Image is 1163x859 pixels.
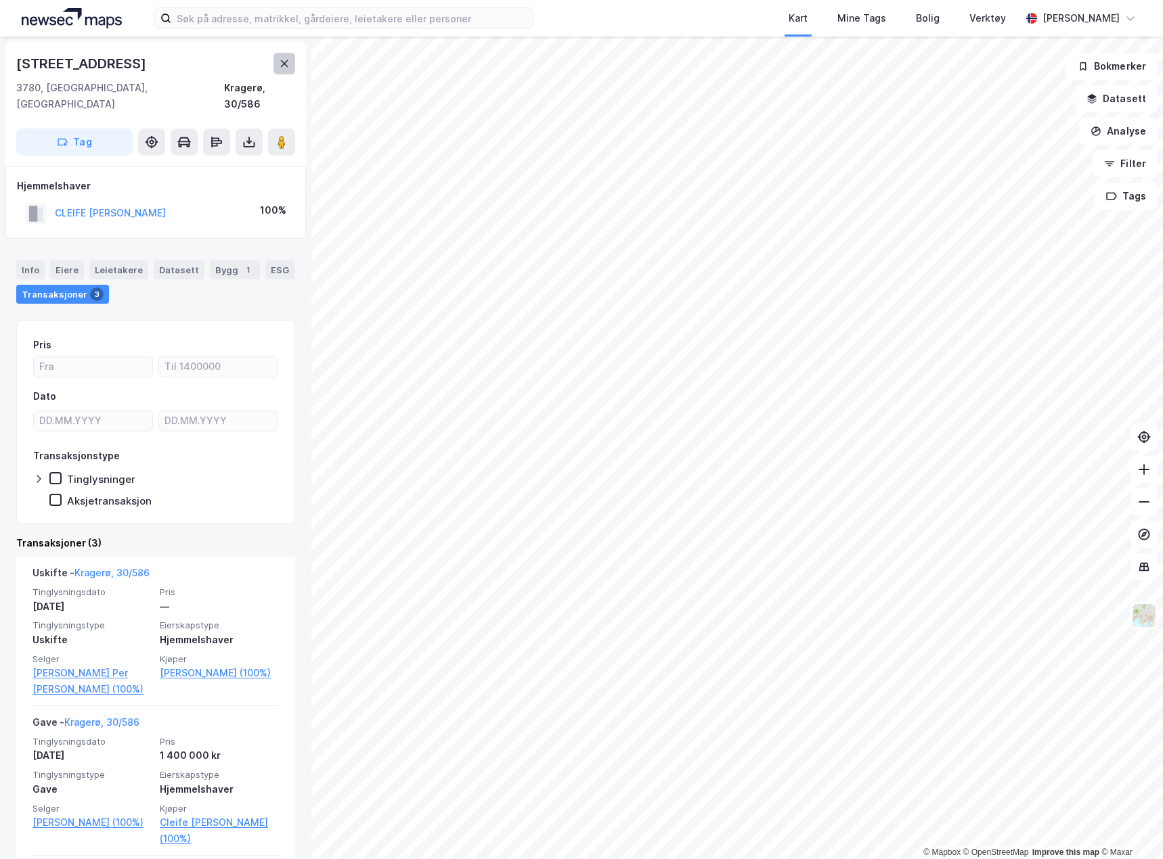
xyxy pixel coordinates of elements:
[33,337,51,353] div: Pris
[32,599,152,615] div: [DATE]
[1075,85,1158,112] button: Datasett
[265,260,294,279] div: ESG
[90,287,104,301] div: 3
[32,665,152,697] a: [PERSON_NAME] Per [PERSON_NAME] (100%)
[160,803,279,814] span: Kjøper
[1095,794,1163,859] iframe: Chat Widget
[210,260,260,279] div: Bygg
[32,769,152,781] span: Tinglysningstype
[32,747,152,764] div: [DATE]
[32,632,152,648] div: Uskifte
[160,769,279,781] span: Eierskapstype
[160,586,279,598] span: Pris
[154,260,204,279] div: Datasett
[67,473,135,486] div: Tinglysninger
[160,665,279,681] a: [PERSON_NAME] (100%)
[159,356,278,377] input: Til 1400000
[32,620,152,631] span: Tinglysningstype
[34,356,152,377] input: Fra
[16,129,133,156] button: Tag
[16,53,149,74] div: [STREET_ADDRESS]
[260,202,286,218] div: 100%
[32,565,150,586] div: Uskifte -
[22,8,122,28] img: logo.a4113a55bc3d86da70a041830d287a7e.svg
[32,814,152,831] a: [PERSON_NAME] (100%)
[159,411,278,431] input: DD.MM.YYYY
[34,411,152,431] input: DD.MM.YYYY
[171,8,533,28] input: Søk på adresse, matrikkel, gårdeiere, leietakere eller personer
[64,716,139,728] a: Kragerø, 30/586
[74,567,150,578] a: Kragerø, 30/586
[32,781,152,797] div: Gave
[33,388,56,404] div: Dato
[32,803,152,814] span: Selger
[1032,848,1099,857] a: Improve this map
[67,494,152,507] div: Aksjetransaksjon
[32,586,152,598] span: Tinglysningsdato
[789,10,808,26] div: Kart
[16,80,224,112] div: 3780, [GEOGRAPHIC_DATA], [GEOGRAPHIC_DATA]
[160,747,279,764] div: 1 400 000 kr
[1066,53,1158,80] button: Bokmerker
[1093,150,1158,177] button: Filter
[17,178,294,194] div: Hjemmelshaver
[32,714,139,736] div: Gave -
[16,260,45,279] div: Info
[160,781,279,797] div: Hjemmelshaver
[32,653,152,665] span: Selger
[160,632,279,648] div: Hjemmelshaver
[16,285,109,304] div: Transaksjoner
[16,535,295,551] div: Transaksjoner (3)
[1079,118,1158,145] button: Analyse
[1043,10,1120,26] div: [PERSON_NAME]
[224,80,295,112] div: Kragerø, 30/586
[50,260,84,279] div: Eiere
[160,620,279,631] span: Eierskapstype
[160,599,279,615] div: —
[241,263,255,277] div: 1
[33,448,120,464] div: Transaksjonstype
[32,736,152,747] span: Tinglysningsdato
[963,848,1029,857] a: OpenStreetMap
[1095,183,1158,210] button: Tags
[160,814,279,847] a: Cleife [PERSON_NAME] (100%)
[160,653,279,665] span: Kjøper
[837,10,886,26] div: Mine Tags
[1131,603,1157,628] img: Z
[969,10,1006,26] div: Verktøy
[160,736,279,747] span: Pris
[923,848,961,857] a: Mapbox
[916,10,940,26] div: Bolig
[89,260,148,279] div: Leietakere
